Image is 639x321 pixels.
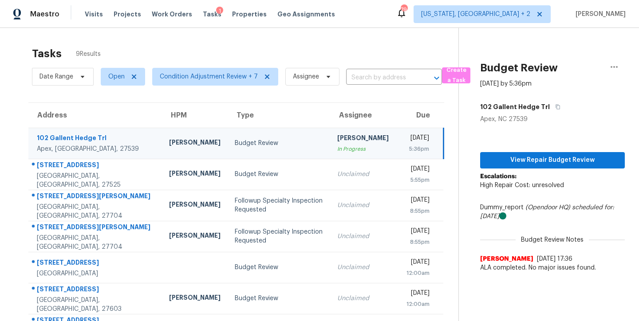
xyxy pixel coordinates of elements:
div: [GEOGRAPHIC_DATA] [37,269,155,278]
div: [STREET_ADDRESS] [37,285,155,296]
div: Followup Specialty Inspection Requested [235,227,323,245]
div: 12:00am [403,300,430,309]
div: 12:00am [403,269,430,278]
div: Budget Review [235,170,323,179]
div: [GEOGRAPHIC_DATA], [GEOGRAPHIC_DATA], 27603 [37,296,155,313]
div: Unclaimed [337,263,389,272]
th: Assignee [330,103,396,128]
div: Unclaimed [337,201,389,210]
span: [DATE] 17:36 [537,256,572,262]
span: Open [108,72,125,81]
div: In Progress [337,145,389,153]
div: Apex, [GEOGRAPHIC_DATA], 27539 [37,145,155,153]
span: [PERSON_NAME] [480,254,533,263]
h2: Budget Review [480,63,558,72]
div: [PERSON_NAME] [169,293,221,304]
i: (Opendoor HQ) [525,204,570,211]
div: [GEOGRAPHIC_DATA], [GEOGRAPHIC_DATA], 27704 [37,203,155,220]
th: Due [396,103,444,128]
button: Copy Address [550,99,562,115]
span: Maestro [30,10,59,19]
h5: 102 Gallent Hedge Trl [480,102,550,111]
span: [US_STATE], [GEOGRAPHIC_DATA] + 2 [421,10,530,19]
span: Visits [85,10,103,19]
div: [DATE] [403,258,430,269]
h2: Tasks [32,49,62,58]
span: Create a Task [446,65,466,86]
input: Search by address [346,71,417,85]
span: Projects [114,10,141,19]
div: Unclaimed [337,170,389,179]
div: Unclaimed [337,294,389,303]
div: [PERSON_NAME] [169,169,221,180]
div: 1 [216,7,223,16]
div: 5:55pm [403,176,430,184]
div: [DATE] [403,133,429,145]
span: Date Range [39,72,73,81]
div: Budget Review [235,294,323,303]
button: Create a Task [442,67,470,83]
div: [STREET_ADDRESS][PERSON_NAME] [37,192,155,203]
div: [STREET_ADDRESS] [37,258,155,269]
span: High Repair Cost: unresolved [480,182,564,188]
div: 8:55pm [403,238,430,247]
div: 102 Gallent Hedge Trl [37,133,155,145]
div: [STREET_ADDRESS][PERSON_NAME] [37,223,155,234]
div: Apex, NC 27539 [480,115,625,124]
div: [GEOGRAPHIC_DATA], [GEOGRAPHIC_DATA], 27525 [37,172,155,189]
div: [DATE] [403,227,430,238]
div: Budget Review [235,139,323,148]
div: 79 [401,5,407,14]
span: Work Orders [152,10,192,19]
button: Open [430,72,443,84]
div: [STREET_ADDRESS] [37,160,155,172]
span: View Repair Budget Review [487,155,618,166]
span: Assignee [293,72,319,81]
div: [PERSON_NAME] [169,200,221,211]
th: HPM [162,103,228,128]
div: Dummy_report [480,203,625,221]
span: Budget Review Notes [516,235,589,244]
span: Condition Adjustment Review + 7 [160,72,258,81]
div: Followup Specialty Inspection Requested [235,196,323,214]
div: [DATE] by 5:36pm [480,79,532,88]
b: Escalations: [480,173,517,180]
div: [DATE] [403,196,430,207]
span: Geo Assignments [277,10,335,19]
div: Unclaimed [337,232,389,241]
div: [PERSON_NAME] [337,133,389,145]
div: [PERSON_NAME] [169,231,221,242]
span: Properties [232,10,267,19]
i: scheduled for: [DATE] [480,204,614,219]
div: [PERSON_NAME] [169,138,221,149]
span: [PERSON_NAME] [572,10,626,19]
button: View Repair Budget Review [480,152,625,168]
div: [DATE] [403,164,430,176]
div: Budget Review [235,263,323,272]
div: 5:36pm [403,145,429,153]
span: ALA completed. No major issues found. [480,263,625,272]
th: Address [28,103,162,128]
span: 9 Results [76,50,101,59]
th: Type [228,103,330,128]
div: [GEOGRAPHIC_DATA], [GEOGRAPHIC_DATA], 27704 [37,234,155,251]
div: [DATE] [403,289,430,300]
div: 8:55pm [403,207,430,215]
span: Tasks [203,11,221,17]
